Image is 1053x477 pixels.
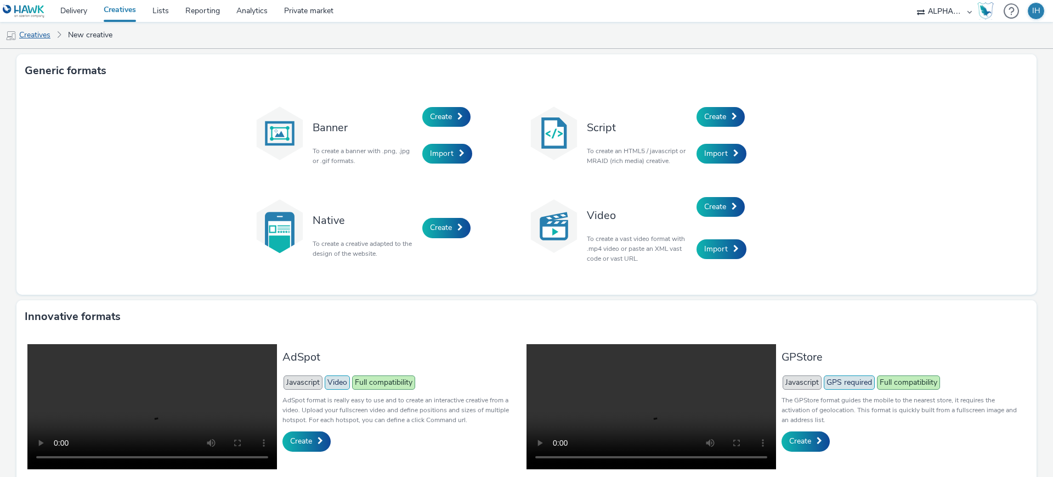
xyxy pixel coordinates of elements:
[789,436,811,446] span: Create
[697,107,745,127] a: Create
[783,375,822,390] span: Javascript
[252,199,307,254] img: native.svg
[313,213,417,228] h3: Native
[977,2,998,20] a: Hawk Academy
[526,199,581,254] img: video.svg
[422,144,472,164] a: Import
[526,106,581,161] img: code.svg
[252,106,307,161] img: banner.svg
[587,146,691,166] p: To create an HTML5 / javascript or MRAID (rich media) creative.
[782,431,830,451] a: Create
[704,244,728,254] span: Import
[3,4,45,18] img: undefined Logo
[430,148,454,159] span: Import
[5,30,16,41] img: mobile
[877,375,940,390] span: Full compatibility
[63,22,118,48] a: New creative
[282,350,521,364] h3: AdSpot
[824,375,875,390] span: GPS required
[325,375,350,390] span: Video
[25,308,121,325] h3: Innovative formats
[430,111,452,122] span: Create
[284,375,322,390] span: Javascript
[782,395,1020,425] p: The GPStore format guides the mobile to the nearest store, it requires the activation of geolocat...
[430,222,452,233] span: Create
[25,63,106,79] h3: Generic formats
[697,239,746,259] a: Import
[282,395,521,425] p: AdSpot format is really easy to use and to create an interactive creative from a video. Upload yo...
[1032,3,1040,19] div: IH
[290,436,312,446] span: Create
[282,431,331,451] a: Create
[704,111,726,122] span: Create
[313,120,417,135] h3: Banner
[697,144,746,164] a: Import
[587,234,691,263] p: To create a vast video format with .mp4 video or paste an XML vast code or vast URL.
[697,197,745,217] a: Create
[704,201,726,212] span: Create
[422,218,471,238] a: Create
[313,239,417,259] p: To create a creative adapted to the design of the website.
[313,146,417,166] p: To create a banner with .png, .jpg or .gif formats.
[782,350,1020,364] h3: GPStore
[977,2,994,20] img: Hawk Academy
[352,375,415,390] span: Full compatibility
[704,148,728,159] span: Import
[587,120,691,135] h3: Script
[587,208,691,223] h3: Video
[422,107,471,127] a: Create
